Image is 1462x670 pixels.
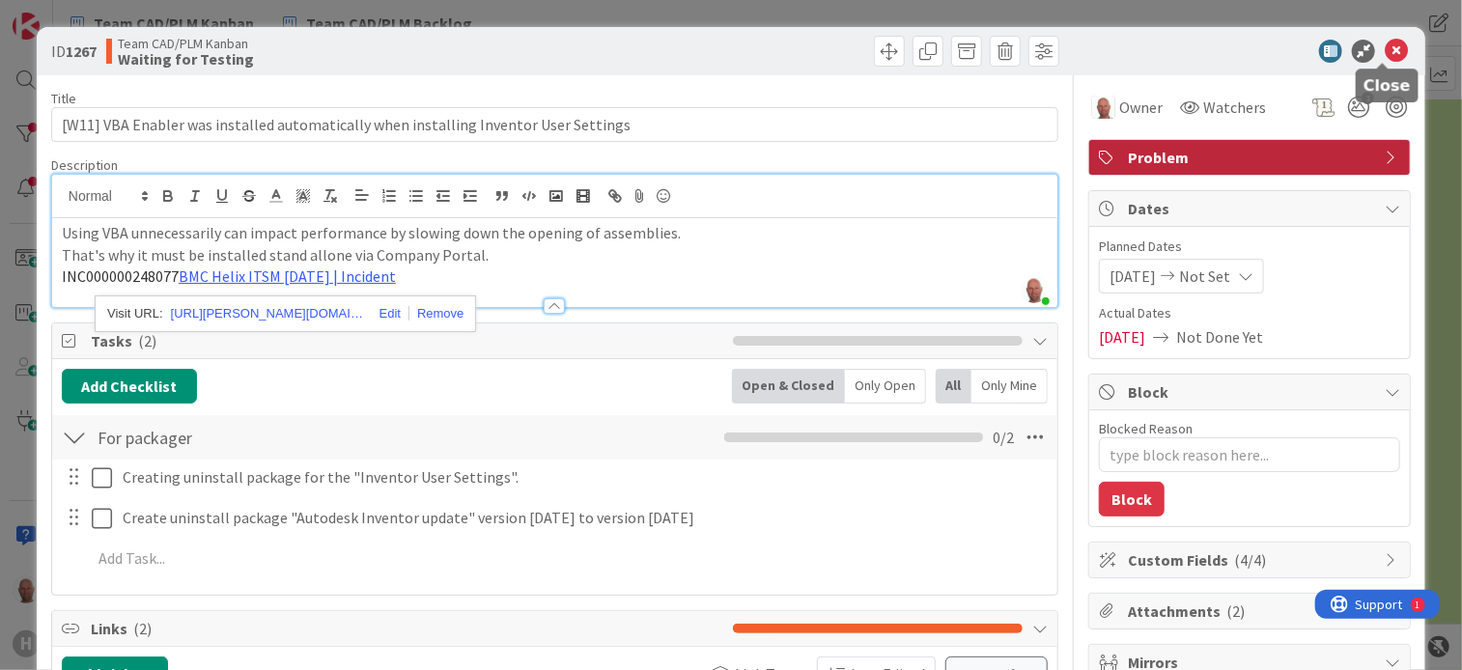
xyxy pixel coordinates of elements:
div: Only Open [845,369,926,404]
span: Owner [1119,96,1163,119]
span: [DATE] [1110,265,1156,288]
button: Block [1099,482,1165,516]
img: RK [1092,96,1115,119]
div: All [936,369,971,404]
p: Create uninstall package "Autodesk Inventor update" version [DATE] to version [DATE] [123,507,1044,529]
button: Add Checklist [62,369,197,404]
span: ( 2 ) [1226,601,1245,621]
span: Not Done Yet [1176,325,1263,349]
img: OiA40jCcrAiXmSCZ6unNR8czeGfRHk2b.jpg [1021,276,1048,303]
span: Watchers [1203,96,1266,119]
span: Description [51,156,118,174]
input: type card name here... [51,107,1058,142]
h5: Close [1364,76,1411,95]
span: Dates [1128,197,1375,220]
span: ( 2 ) [133,619,152,638]
span: 0 / 2 [993,426,1014,449]
span: Actual Dates [1099,303,1400,323]
span: Support [41,3,88,26]
span: INC000000248077 [62,266,179,286]
div: 1 [100,8,105,23]
p: Creating uninstall package for the "Inventor User Settings". [123,466,1044,489]
span: [DATE] [1099,325,1145,349]
p: That's why it must be installed stand allone via Company Portal. [62,244,1048,266]
a: BMC Helix ITSM [DATE] | Incident [179,266,396,286]
b: Waiting for Testing [118,51,254,67]
p: Using VBA unnecessarily can impact performance by slowing down the opening of assemblies. [62,222,1048,244]
label: Title [51,90,76,107]
a: [URL][PERSON_NAME][DOMAIN_NAME] [171,301,364,326]
span: Team CAD/PLM Kanban [118,36,254,51]
span: Not Set [1179,265,1230,288]
div: Only Mine [971,369,1048,404]
span: Attachments [1128,600,1375,623]
span: ID [51,40,97,63]
label: Blocked Reason [1099,420,1193,437]
span: ( 4/4 ) [1234,550,1266,570]
span: Problem [1128,146,1375,169]
span: Planned Dates [1099,237,1400,257]
div: Open & Closed [732,369,845,404]
span: ( 2 ) [138,331,156,350]
span: Custom Fields [1128,548,1375,572]
span: Tasks [91,329,723,352]
span: Block [1128,380,1375,404]
b: 1267 [66,42,97,61]
input: Add Checklist... [91,420,520,455]
span: Links [91,617,723,640]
